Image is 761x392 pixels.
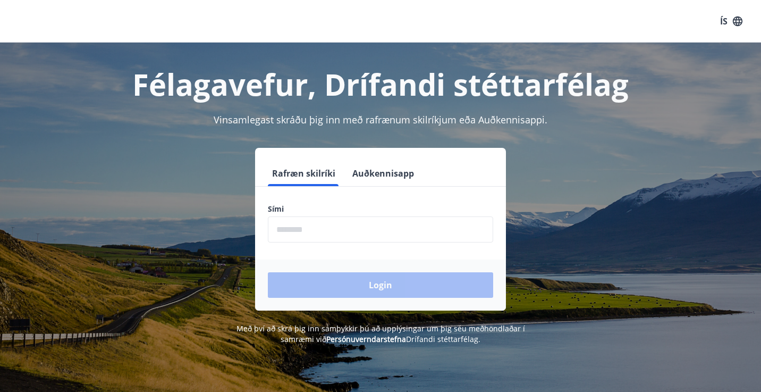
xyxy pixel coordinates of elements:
[268,161,340,186] button: Rafræn skilríki
[214,113,547,126] span: Vinsamlegast skráðu þig inn með rafrænum skilríkjum eða Auðkennisappi.
[326,334,406,344] a: Persónuverndarstefna
[13,64,748,104] h1: Félagavefur, Drífandi stéttarfélag
[236,323,525,344] span: Með því að skrá þig inn samþykkir þú að upplýsingar um þig séu meðhöndlaðar í samræmi við Drífand...
[714,12,748,31] button: ÍS
[348,161,418,186] button: Auðkennisapp
[268,204,493,214] label: Sími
